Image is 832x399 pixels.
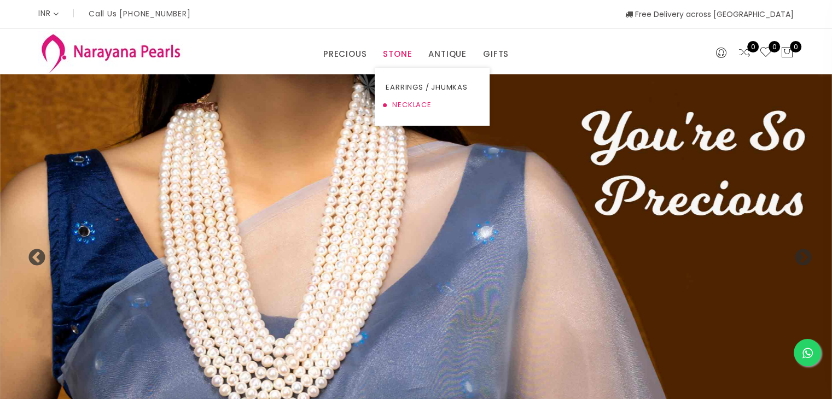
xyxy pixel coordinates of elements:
[428,46,467,62] a: ANTIQUE
[483,46,509,62] a: GIFTS
[794,249,805,260] button: Next
[625,9,794,20] span: Free Delivery across [GEOGRAPHIC_DATA]
[769,41,780,52] span: 0
[386,96,479,114] a: NECKLACE
[323,46,366,62] a: PRECIOUS
[383,46,412,62] a: STONE
[747,41,759,52] span: 0
[781,46,794,60] button: 0
[386,79,479,96] a: EARRINGS / JHUMKAS
[738,46,751,60] a: 0
[790,41,801,52] span: 0
[759,46,772,60] a: 0
[27,249,38,260] button: Previous
[89,10,191,17] p: Call Us [PHONE_NUMBER]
